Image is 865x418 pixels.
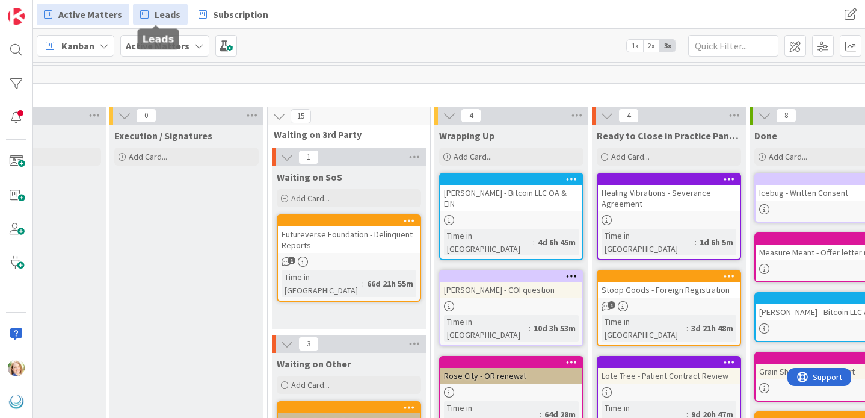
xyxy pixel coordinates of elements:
span: 4 [461,108,481,123]
span: 4 [618,108,639,123]
div: [PERSON_NAME] - COI question [440,271,582,298]
input: Quick Filter... [688,35,778,57]
span: Add Card... [769,151,807,162]
span: 8 [776,108,796,123]
div: 4d 6h 45m [535,236,579,249]
a: [PERSON_NAME] - Bitcoin LLC OA & EINTime in [GEOGRAPHIC_DATA]:4d 6h 45m [439,173,583,260]
a: Subscription [191,4,276,25]
div: Time in [GEOGRAPHIC_DATA] [282,270,362,297]
div: Time in [GEOGRAPHIC_DATA] [444,229,533,255]
div: 1d 6h 5m [697,236,736,249]
span: 1 [298,150,319,164]
div: Futureverse Foundation - Delinquent Reports [278,226,420,253]
h5: Leads [143,34,174,45]
div: [PERSON_NAME] - Bitcoin LLC OA & EIN [440,174,582,211]
span: 2x [643,40,659,52]
span: Ready to Close in Practice Panther [597,129,741,142]
a: Futureverse Foundation - Delinquent ReportsTime in [GEOGRAPHIC_DATA]:66d 21h 55m [277,214,421,302]
span: 3 [298,337,319,351]
b: Active Matters [126,40,189,52]
a: Active Matters [37,4,129,25]
a: Healing Vibrations - Severance AgreementTime in [GEOGRAPHIC_DATA]:1d 6h 5m [597,173,741,260]
span: Add Card... [454,151,492,162]
span: : [529,322,531,335]
div: Rose City - OR renewal [440,357,582,384]
span: : [533,236,535,249]
span: Subscription [213,7,268,22]
span: : [686,322,688,335]
span: 15 [291,109,311,123]
div: [PERSON_NAME] - Bitcoin LLC OA & EIN [440,185,582,211]
span: Waiting on SoS [277,171,342,183]
div: Time in [GEOGRAPHIC_DATA] [602,315,686,342]
div: Healing Vibrations - Severance Agreement [598,174,740,211]
span: 1 [288,257,295,264]
span: Execution / Signatures [114,129,212,142]
span: Wrapping Up [439,129,494,142]
div: Rose City - OR renewal [440,368,582,384]
a: Stoop Goods - Foreign RegistrationTime in [GEOGRAPHIC_DATA]:3d 21h 48m [597,270,741,346]
span: Leads [155,7,180,22]
span: Waiting on 3rd Party [274,128,415,140]
div: [PERSON_NAME] - COI question [440,282,582,298]
div: Healing Vibrations - Severance Agreement [598,185,740,211]
span: Done [754,129,777,142]
span: 1x [627,40,643,52]
a: [PERSON_NAME] - COI questionTime in [GEOGRAPHIC_DATA]:10d 3h 53m [439,270,583,346]
div: Stoop Goods - Foreign Registration [598,271,740,298]
span: Add Card... [129,151,167,162]
div: Time in [GEOGRAPHIC_DATA] [444,315,529,342]
img: Visit kanbanzone.com [8,8,25,25]
div: 3d 21h 48m [688,322,736,335]
span: 3x [659,40,676,52]
div: Lote Tree - Patient Contract Review [598,357,740,384]
span: 1 [608,301,615,309]
span: Active Matters [58,7,122,22]
div: Lote Tree - Patient Contract Review [598,368,740,384]
span: Support [25,2,55,16]
div: Futureverse Foundation - Delinquent Reports [278,216,420,253]
a: Leads [133,4,188,25]
div: 10d 3h 53m [531,322,579,335]
span: : [695,236,697,249]
div: 66d 21h 55m [364,277,416,290]
span: Add Card... [291,379,330,390]
span: Add Card... [291,193,330,204]
img: avatar [8,393,25,410]
span: Add Card... [611,151,650,162]
img: AD [8,360,25,376]
span: : [362,277,364,290]
div: Stoop Goods - Foreign Registration [598,282,740,298]
span: 0 [136,108,156,123]
span: Waiting on Other [277,358,351,370]
span: Kanban [61,39,94,53]
div: Time in [GEOGRAPHIC_DATA] [602,229,695,255]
